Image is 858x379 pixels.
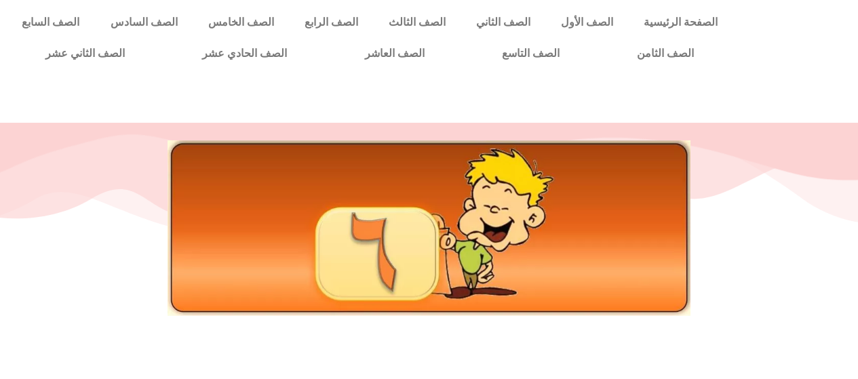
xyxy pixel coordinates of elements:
a: الصفحة الرئيسية [628,7,733,38]
a: الصف الثاني عشر [7,38,163,69]
a: الصف الرابع [289,7,373,38]
a: الصف الحادي عشر [163,38,326,69]
a: الصف الثالث [373,7,461,38]
a: الصف السادس [95,7,193,38]
a: الصف الثامن [598,38,733,69]
a: الصف العاشر [326,38,463,69]
a: الصف الخامس [193,7,289,38]
a: الصف السابع [7,7,95,38]
a: الصف الأول [545,7,628,38]
a: الصف التاسع [463,38,598,69]
a: الصف الثاني [461,7,545,38]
